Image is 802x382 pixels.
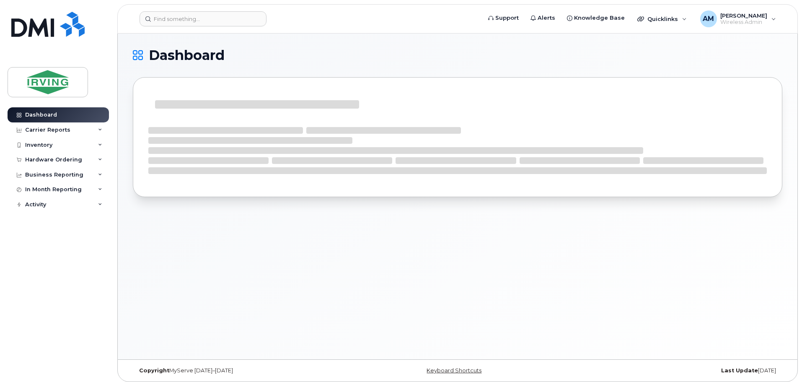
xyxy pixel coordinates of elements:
a: Keyboard Shortcuts [427,367,481,374]
strong: Copyright [139,367,169,374]
div: [DATE] [566,367,782,374]
span: Dashboard [149,49,225,62]
div: MyServe [DATE]–[DATE] [133,367,349,374]
strong: Last Update [721,367,758,374]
